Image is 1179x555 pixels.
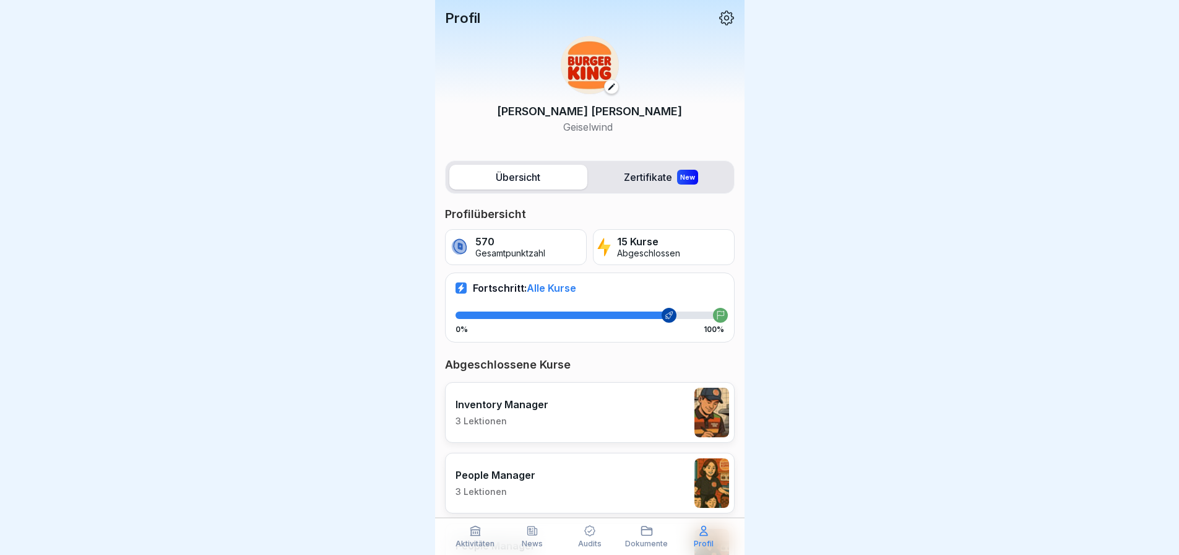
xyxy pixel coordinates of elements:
div: New [677,170,698,185]
p: Dokumente [625,540,668,548]
span: Alle Kurse [527,282,576,294]
p: Gesamtpunktzahl [475,248,545,259]
img: o1h5p6rcnzw0lu1jns37xjxx.png [694,388,729,437]
p: Inventory Manager [456,398,548,411]
img: lightning.svg [597,237,611,258]
p: Aktivitäten [456,540,494,548]
p: 100% [704,325,724,334]
p: People Manager [456,469,535,481]
p: 570 [475,236,545,248]
p: Profilübersicht [445,207,735,222]
img: xc3x9m9uz5qfs93t7kmvoxs4.png [694,458,729,508]
p: Audits [578,540,602,548]
p: 3 Lektionen [456,416,548,427]
p: Geiselwind [497,120,682,134]
p: Abgeschlossen [617,248,680,259]
a: People Manager3 Lektionen [445,453,735,513]
p: [PERSON_NAME] [PERSON_NAME] [497,103,682,120]
p: Fortschritt: [473,282,576,294]
p: 3 Lektionen [456,486,535,497]
img: w2f18lwxr3adf3talrpwf6id.png [561,36,619,94]
p: News [522,540,543,548]
a: Inventory Manager3 Lektionen [445,382,735,443]
p: Profil [445,10,480,26]
p: 15 Kurse [617,236,680,248]
p: Profil [694,540,714,548]
p: Abgeschlossene Kurse [445,357,735,372]
p: 0% [456,325,468,334]
label: Zertifikate [592,165,730,190]
img: coin.svg [449,237,470,258]
label: Übersicht [449,165,587,190]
